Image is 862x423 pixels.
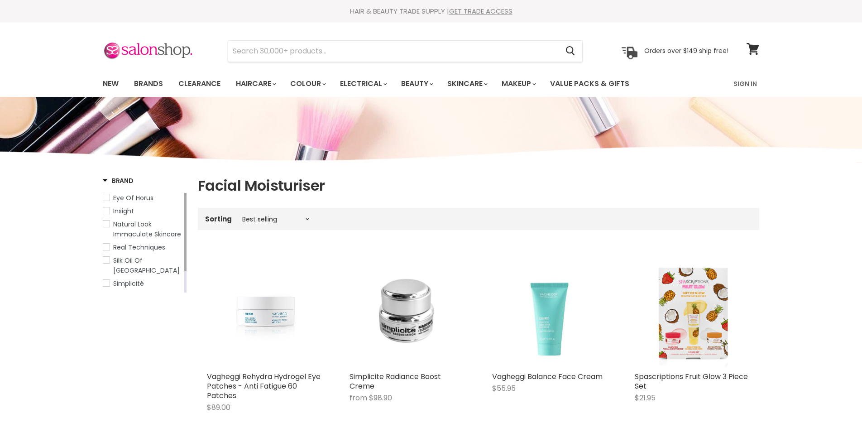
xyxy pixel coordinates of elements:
span: Insight [113,207,134,216]
span: $98.90 [369,393,392,403]
a: Natural Look Immaculate Skincare [103,219,182,239]
a: Simplicite Radiance Boost Creme [350,371,441,391]
nav: Main [91,71,771,97]
span: $89.00 [207,402,230,413]
a: Value Packs & Gifts [543,74,636,93]
a: Simplicité [103,279,182,288]
a: Real Techniques [103,242,182,252]
img: Simplicite Radiance Boost Creme [350,252,465,367]
span: $21.95 [635,393,656,403]
a: Silk Oil Of Morocco [103,255,182,275]
div: HAIR & BEAUTY TRADE SUPPLY | [91,7,771,16]
img: Vagheggi Rehydra Hydrogel Eye Patches - Anti Fatigue 60 Patches [207,252,322,367]
a: Electrical [333,74,393,93]
span: from [350,393,367,403]
a: Brands [127,74,170,93]
img: Spascriptions Fruit Glow 3 Piece Set [654,252,731,367]
a: Skincare [441,74,493,93]
span: $55.95 [492,383,516,394]
ul: Main menu [96,71,682,97]
button: Search [558,41,582,62]
label: Sorting [205,215,232,223]
h1: Facial Moisturiser [198,176,759,195]
a: Vagheggi Rehydra Hydrogel Eye Patches - Anti Fatigue 60 Patches [207,371,321,401]
a: Clearance [172,74,227,93]
a: Haircare [229,74,282,93]
a: Skin O2 [103,292,182,302]
a: Insight [103,206,182,216]
a: Vagheggi Balance Face Cream [492,252,608,367]
span: Eye Of Horus [113,193,153,202]
h3: Brand [103,176,134,185]
p: Orders over $149 ship free! [644,47,728,55]
a: Colour [283,74,331,93]
input: Search [228,41,558,62]
span: Real Techniques [113,243,165,252]
a: Makeup [495,74,541,93]
a: Vagheggi Balance Face Cream [492,371,603,382]
span: Skin O2 [113,292,136,301]
span: Silk Oil Of [GEOGRAPHIC_DATA] [113,256,180,275]
a: GET TRADE ACCESS [449,6,512,16]
a: Spascriptions Fruit Glow 3 Piece Set [635,371,748,391]
a: New [96,74,125,93]
form: Product [228,40,583,62]
a: Sign In [728,74,762,93]
span: Simplicité [113,279,144,288]
span: Natural Look Immaculate Skincare [113,220,181,239]
a: Spascriptions Fruit Glow 3 Piece Set [635,252,750,367]
a: Eye Of Horus [103,193,182,203]
a: Beauty [394,74,439,93]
